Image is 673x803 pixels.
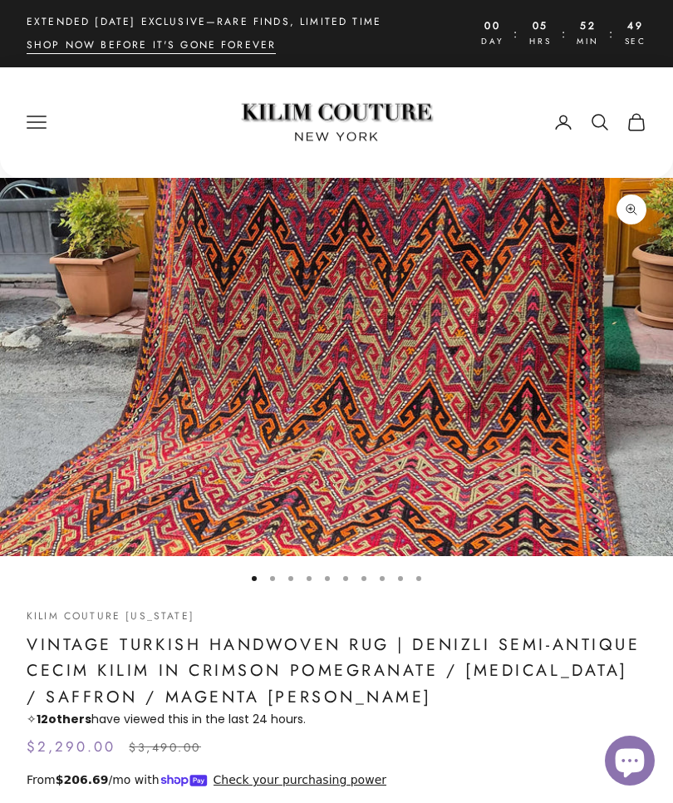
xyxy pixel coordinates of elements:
nav: Secondary navigation [553,112,646,132]
countdown-timer-flip: 00 [625,18,646,35]
sale-price: $2,290.00 [27,736,115,758]
img: Logo of Kilim Couture New York [233,83,440,162]
inbox-online-store-chat: Shopify online store chat [600,736,660,790]
span: 12 [37,711,48,727]
compare-at-price: $3,490.00 [129,738,201,758]
span: Min [577,35,598,49]
countdown-timer: This offer expires on September 7, 2025 at 11:59 pm [481,13,646,54]
a: Shop Now Before It's Gone Forever [27,37,276,53]
countdown-timer-flip: 00 [529,18,551,35]
countdown-timer-flip: 00 [481,18,504,35]
span: : [609,24,615,43]
a: Kilim Couture [US_STATE] [27,608,194,623]
countdown-timer-flip: 00 [577,18,598,35]
span: Sec [625,35,646,49]
span: Day [481,35,504,49]
span: : [562,24,567,43]
span: Hrs [529,35,551,49]
span: : [513,24,519,43]
p: Extended [DATE] Exclusive—Rare Finds, Limited Time [27,13,381,30]
h1: Vintage Turkish Handwoven Rug | Denizli Semi-Antique Cecim Kilim in Crimson Pomegranate / [MEDICA... [27,632,646,711]
nav: Primary navigation [27,112,199,132]
strong: others [37,711,91,727]
p: ✧ have viewed this in the last 24 hours. [27,710,646,729]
